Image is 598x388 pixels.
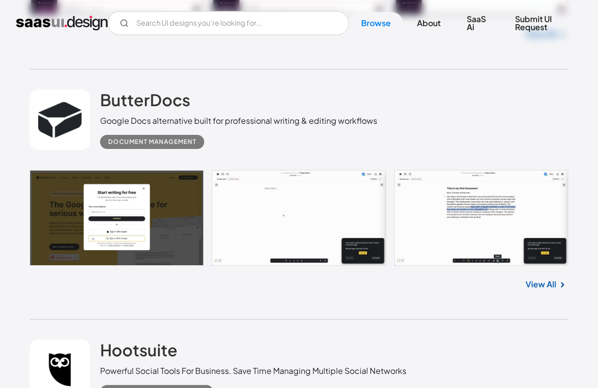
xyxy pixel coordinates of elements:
div: Document Management [108,136,196,148]
input: Search UI designs you're looking for... [108,11,349,35]
div: Powerful Social Tools For Business. Save Time Managing Multiple Social Networks [100,365,406,377]
a: SaaS Ai [455,8,501,38]
a: Submit UI Request [503,8,582,38]
a: ButterDocs [100,90,190,115]
h2: Hootsuite [100,340,178,360]
a: View All [526,278,556,290]
div: Google Docs alternative built for professional writing & editing workflows [100,115,377,127]
form: Email Form [108,11,349,35]
a: home [16,15,108,31]
a: About [405,12,453,34]
h2: ButterDocs [100,90,190,110]
a: Hootsuite [100,340,178,365]
a: Browse [349,12,403,34]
